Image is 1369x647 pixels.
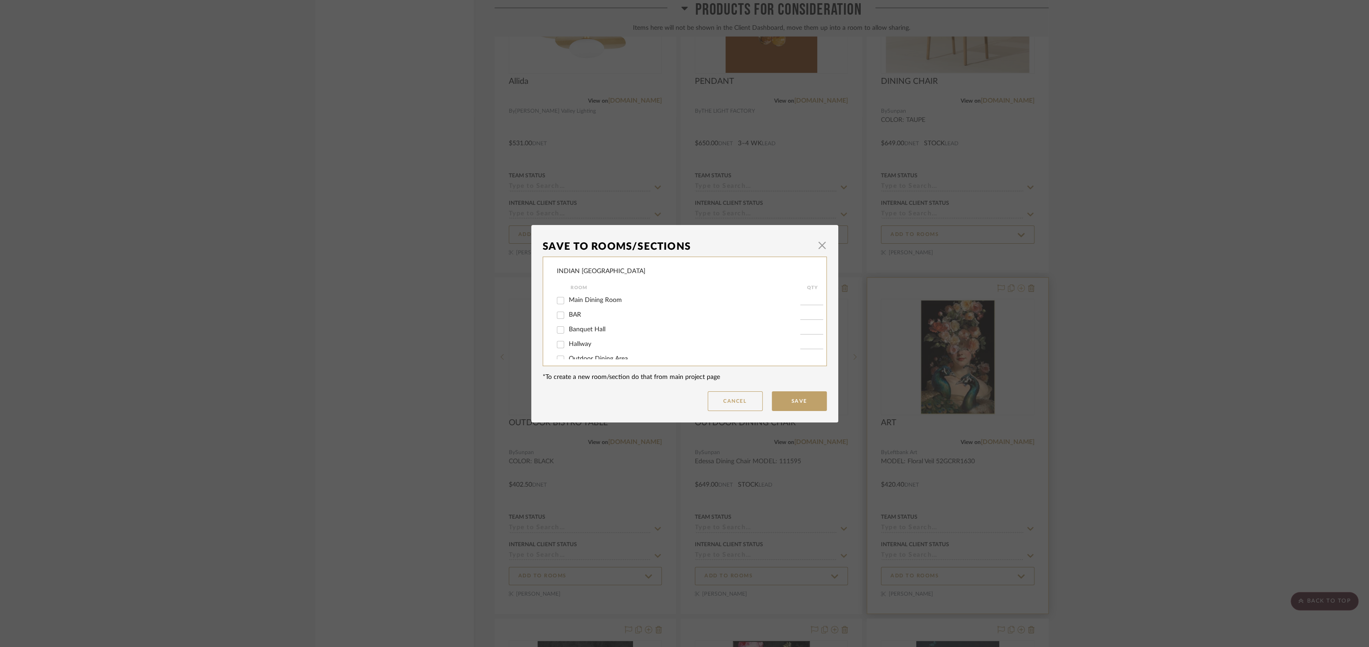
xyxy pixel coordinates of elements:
span: Banquet Hall [569,326,605,333]
dialog-header: Save To Rooms/Sections [543,236,827,257]
span: BAR [569,312,581,318]
div: QTY [800,282,825,293]
span: Main Dining Room [569,297,622,303]
button: Close [813,236,831,255]
div: *To create a new room/section do that from main project page [543,373,827,382]
button: Save [772,391,827,411]
span: Hallway [569,341,591,347]
button: Cancel [708,391,763,411]
div: Save To Rooms/Sections [543,236,813,257]
div: INDIAN [GEOGRAPHIC_DATA] [557,267,645,276]
div: Room [571,282,800,293]
span: Outdoor Dining Area [569,356,628,362]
